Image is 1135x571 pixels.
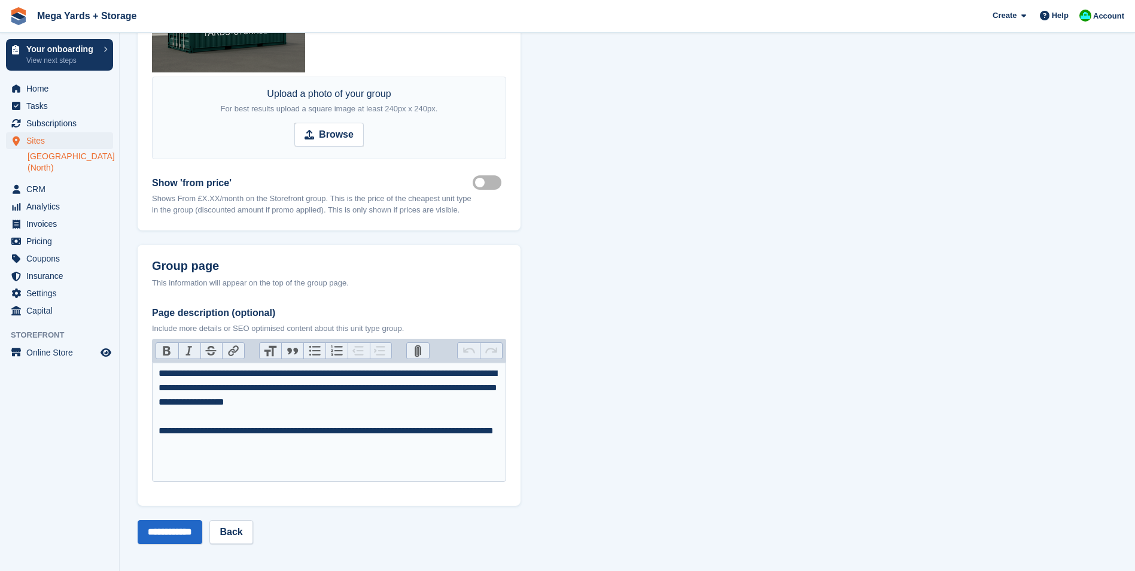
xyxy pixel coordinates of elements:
a: [GEOGRAPHIC_DATA] (North) [28,151,113,174]
span: Create [993,10,1017,22]
span: Online Store [26,344,98,361]
button: Numbers [325,343,348,359]
p: Your onboarding [26,45,98,53]
span: Invoices [26,215,98,232]
span: Pricing [26,233,98,250]
a: Back [209,520,252,544]
button: Bullets [303,343,325,359]
strong: Browse [319,127,354,142]
a: menu [6,285,113,302]
a: menu [6,132,113,149]
h2: Group page [152,259,506,273]
span: Analytics [26,198,98,215]
p: Include more details or SEO optimised content about this unit type group. [152,323,506,335]
span: Account [1093,10,1124,22]
a: menu [6,268,113,284]
span: Home [26,80,98,97]
a: menu [6,233,113,250]
span: Tasks [26,98,98,114]
a: menu [6,98,113,114]
p: Shows From £X.XX/month on the Storefront group. This is the price of the cheapest unit type in th... [152,193,473,216]
img: stora-icon-8386f47178a22dfd0bd8f6a31ec36ba5ce8667c1dd55bd0f319d3a0aa187defe.svg [10,7,28,25]
a: Your onboarding View next steps [6,39,113,71]
a: menu [6,344,113,361]
a: Mega Yards + Storage [32,6,141,26]
button: Undo [458,343,480,359]
a: menu [6,115,113,132]
button: Bold [156,343,178,359]
span: Capital [26,302,98,319]
button: Quote [281,343,303,359]
input: Browse [294,123,364,147]
span: Insurance [26,268,98,284]
span: Coupons [26,250,98,267]
button: Strikethrough [200,343,223,359]
button: Heading [260,343,282,359]
p: View next steps [26,55,98,66]
label: Page description (optional) [152,306,506,320]
label: Show 'from price' [152,176,473,190]
span: Settings [26,285,98,302]
button: Decrease Level [348,343,370,359]
trix-editor: Page description (optional) [152,362,506,482]
a: menu [6,80,113,97]
a: menu [6,250,113,267]
img: Ben Ainscough [1079,10,1091,22]
button: Link [222,343,244,359]
span: Storefront [11,329,119,341]
a: menu [6,215,113,232]
a: menu [6,198,113,215]
span: For best results upload a square image at least 240px x 240px. [221,104,438,113]
span: Help [1052,10,1069,22]
div: This information will appear on the top of the group page. [152,277,506,289]
a: menu [6,181,113,198]
span: Sites [26,132,98,149]
label: Show lowest price [473,181,506,183]
button: Italic [178,343,200,359]
button: Redo [480,343,502,359]
a: menu [6,302,113,319]
span: CRM [26,181,98,198]
button: Increase Level [370,343,392,359]
a: Preview store [99,345,113,360]
span: Subscriptions [26,115,98,132]
div: Upload a photo of your group [221,87,438,116]
button: Attach Files [407,343,429,359]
